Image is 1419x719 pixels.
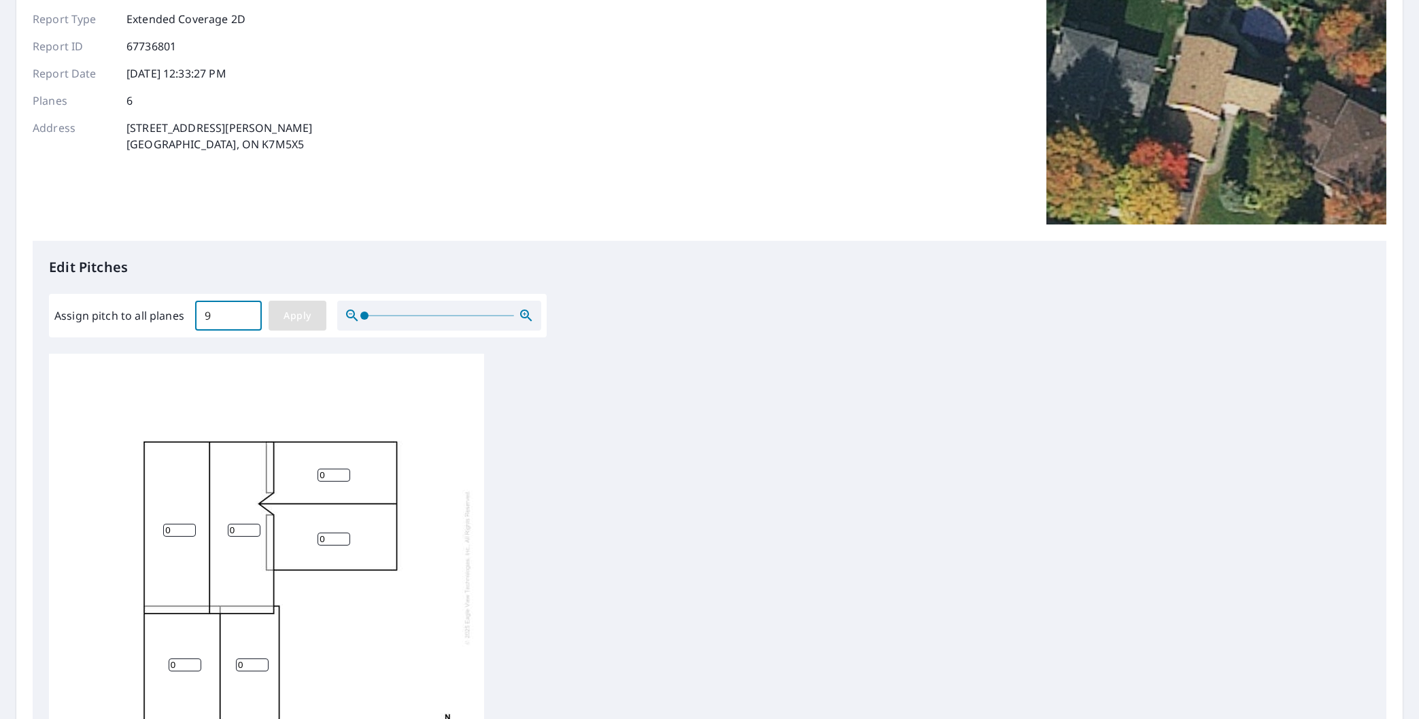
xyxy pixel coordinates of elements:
[269,301,326,331] button: Apply
[33,11,114,27] p: Report Type
[54,307,184,324] label: Assign pitch to all planes
[126,38,176,54] p: 67736801
[279,307,315,324] span: Apply
[126,93,133,109] p: 6
[33,65,114,82] p: Report Date
[126,11,245,27] p: Extended Coverage 2D
[49,257,1370,278] p: Edit Pitches
[195,297,262,335] input: 00.0
[126,120,312,152] p: [STREET_ADDRESS][PERSON_NAME] [GEOGRAPHIC_DATA], ON K7M5X5
[126,65,226,82] p: [DATE] 12:33:27 PM
[33,38,114,54] p: Report ID
[33,93,114,109] p: Planes
[33,120,114,152] p: Address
